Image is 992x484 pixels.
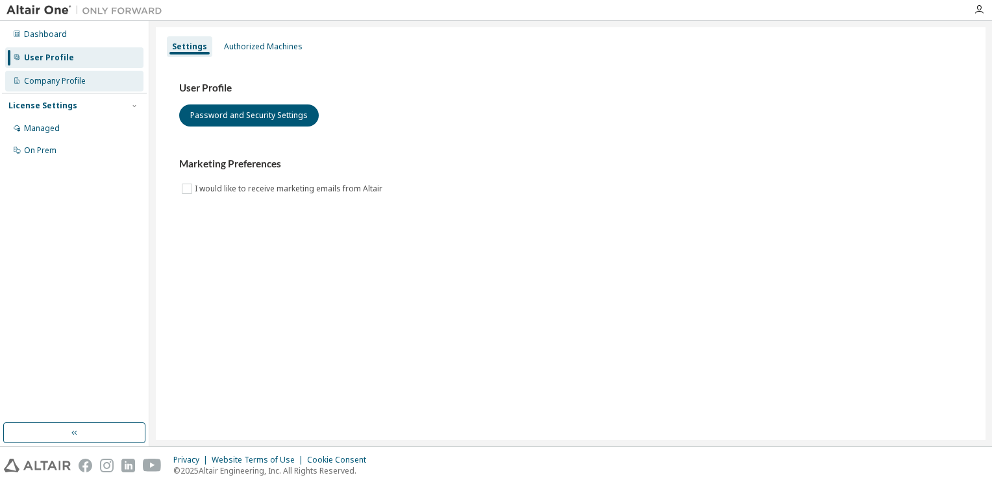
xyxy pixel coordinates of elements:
div: Cookie Consent [307,455,374,465]
img: instagram.svg [100,459,114,472]
img: facebook.svg [79,459,92,472]
h3: User Profile [179,82,962,95]
div: License Settings [8,101,77,111]
div: User Profile [24,53,74,63]
img: Altair One [6,4,169,17]
p: © 2025 Altair Engineering, Inc. All Rights Reserved. [173,465,374,476]
label: I would like to receive marketing emails from Altair [195,181,385,197]
h3: Marketing Preferences [179,158,962,171]
div: Settings [172,42,207,52]
div: Managed [24,123,60,134]
div: Company Profile [24,76,86,86]
img: youtube.svg [143,459,162,472]
button: Password and Security Settings [179,104,319,127]
div: Authorized Machines [224,42,303,52]
div: Privacy [173,455,212,465]
div: Website Terms of Use [212,455,307,465]
div: Dashboard [24,29,67,40]
div: On Prem [24,145,56,156]
img: altair_logo.svg [4,459,71,472]
img: linkedin.svg [121,459,135,472]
